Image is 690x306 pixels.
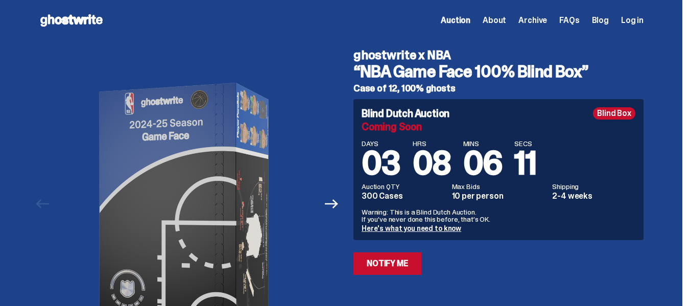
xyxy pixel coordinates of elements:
span: SECS [514,140,536,147]
a: About [483,16,506,25]
button: Next [320,193,343,215]
span: 06 [463,142,503,184]
a: Notify Me [353,252,421,275]
a: Auction [441,16,470,25]
dt: Max Bids [452,183,546,190]
p: Warning: This is a Blind Dutch Auction. If you’ve never done this before, that’s OK. [362,208,635,223]
dd: 300 Cases [362,192,446,200]
a: Blog [592,16,609,25]
h3: “NBA Game Face 100% Blind Box” [353,63,644,80]
div: Blind Box [593,107,635,120]
a: Here's what you need to know [362,224,461,233]
dt: Shipping [552,183,635,190]
h5: Case of 12, 100% ghosts [353,84,644,93]
h4: Blind Dutch Auction [362,108,449,119]
span: MINS [463,140,503,147]
dd: 10 per person [452,192,546,200]
a: Archive [518,16,547,25]
a: Log in [621,16,644,25]
dt: Auction QTY [362,183,446,190]
span: DAYS [362,140,400,147]
span: 11 [514,142,536,184]
a: FAQs [559,16,579,25]
span: HRS [413,140,451,147]
div: Coming Soon [362,122,635,132]
h4: ghostwrite x NBA [353,49,644,61]
span: 08 [413,142,451,184]
dd: 2-4 weeks [552,192,635,200]
span: 03 [362,142,400,184]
